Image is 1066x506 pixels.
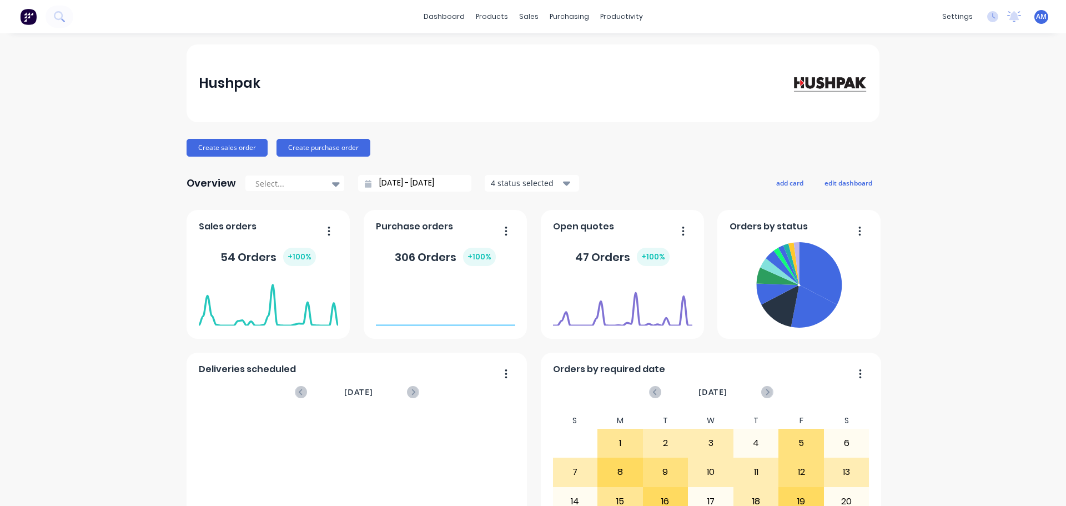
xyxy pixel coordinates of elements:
[937,8,978,25] div: settings
[778,413,824,429] div: F
[376,220,453,233] span: Purchase orders
[824,413,869,429] div: S
[199,220,257,233] span: Sales orders
[824,458,869,486] div: 13
[575,248,670,266] div: 47 Orders
[598,429,642,457] div: 1
[395,248,496,266] div: 306 Orders
[544,8,595,25] div: purchasing
[790,73,867,93] img: Hushpak
[187,172,236,194] div: Overview
[187,139,268,157] button: Create sales order
[344,386,373,398] span: [DATE]
[817,176,879,190] button: edit dashboard
[470,8,514,25] div: products
[485,175,579,192] button: 4 status selected
[552,413,598,429] div: S
[514,8,544,25] div: sales
[698,386,727,398] span: [DATE]
[824,429,869,457] div: 6
[597,413,643,429] div: M
[283,248,316,266] div: + 100 %
[734,458,778,486] div: 11
[20,8,37,25] img: Factory
[643,458,688,486] div: 9
[595,8,648,25] div: productivity
[463,248,496,266] div: + 100 %
[730,220,808,233] span: Orders by status
[220,248,316,266] div: 54 Orders
[553,458,597,486] div: 7
[276,139,370,157] button: Create purchase order
[643,413,688,429] div: T
[637,248,670,266] div: + 100 %
[688,458,733,486] div: 10
[688,413,733,429] div: W
[553,220,614,233] span: Open quotes
[733,413,779,429] div: T
[199,72,260,94] div: Hushpak
[769,176,811,190] button: add card
[779,429,823,457] div: 5
[734,429,778,457] div: 4
[1036,12,1047,22] span: AM
[688,429,733,457] div: 3
[643,429,688,457] div: 2
[779,458,823,486] div: 12
[598,458,642,486] div: 8
[491,177,561,189] div: 4 status selected
[418,8,470,25] a: dashboard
